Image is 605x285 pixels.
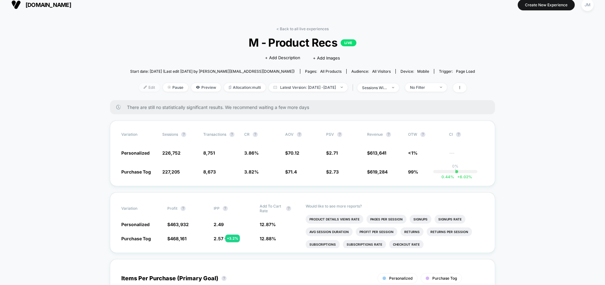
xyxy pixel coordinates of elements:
[214,236,223,241] span: 2.57
[329,150,338,156] span: 2.71
[455,168,456,173] p: |
[121,222,150,227] span: Personalized
[326,150,338,156] span: $
[370,169,388,174] span: 619,284
[170,236,187,241] span: 468,161
[285,132,294,137] span: AOV
[269,83,348,92] span: Latest Version: [DATE] - [DATE]
[276,26,329,31] a: < Back to all live experiences
[288,150,299,156] span: 70.12
[203,132,226,137] span: Transactions
[306,240,340,249] li: Subscriptions
[326,132,334,137] span: PSV
[167,206,177,211] span: Profit
[214,222,224,227] span: 2.49
[457,174,460,179] span: +
[224,83,266,92] span: Allocation: multi
[191,83,221,92] span: Preview
[285,169,297,174] span: $
[203,150,215,156] span: 8,751
[367,150,386,156] span: $
[343,240,386,249] li: Subscriptions Rate
[162,169,180,174] span: 227,205
[370,150,386,156] span: 613,641
[417,69,429,74] span: mobile
[449,151,484,156] span: ---
[441,174,454,179] span: 0.44 %
[121,169,151,174] span: Purchase Tog
[410,85,435,90] div: No Filter
[225,235,240,242] div: + 3.2 %
[389,240,423,249] li: Checkout Rate
[449,132,484,137] span: CI
[341,39,356,46] p: LIVE
[320,69,342,74] span: all products
[306,227,353,236] li: Avg Session Duration
[214,206,220,211] span: IPP
[326,169,339,174] span: $
[139,83,160,92] span: Edit
[26,2,71,8] span: [DOMAIN_NAME]
[162,132,178,137] span: Sessions
[163,83,188,92] span: Pause
[260,236,276,241] span: 12.88 %
[222,276,227,281] button: ?
[408,169,418,174] span: 99%
[167,236,187,241] span: $
[408,150,418,156] span: <1%
[329,169,339,174] span: 2.73
[400,227,423,236] li: Returns
[454,174,472,179] span: 6.02 %
[452,164,458,168] p: 0%
[435,215,465,224] li: Signups Rate
[121,132,156,137] span: Variation
[420,132,425,137] button: ?
[456,69,475,74] span: Page Load
[337,132,342,137] button: ?
[244,169,259,174] span: 3.82 %
[127,105,482,110] span: There are still no statistically significant results. We recommend waiting a few more days
[297,132,302,137] button: ?
[313,55,340,60] span: + Add Images
[229,86,231,89] img: rebalance
[351,69,391,74] div: Audience:
[203,169,216,174] span: 8,673
[170,222,189,227] span: 463,932
[167,222,189,227] span: $
[144,86,147,89] img: edit
[253,132,258,137] button: ?
[440,87,442,88] img: end
[260,204,283,213] span: Add To Cart Rate
[351,83,357,92] span: |
[181,206,186,211] button: ?
[439,69,475,74] div: Trigger:
[244,150,259,156] span: 3.86 %
[366,215,406,224] li: Pages Per Session
[168,86,171,89] img: end
[306,204,484,208] p: Would like to see more reports?
[389,276,412,281] span: Personalized
[260,222,276,227] span: 12.87 %
[367,169,388,174] span: $
[362,85,387,90] div: sessions with impression
[432,276,457,281] span: Purchase Tog
[285,150,299,156] span: $
[305,69,342,74] div: Pages:
[288,169,297,174] span: 71.4
[265,55,300,61] span: + Add Description
[274,86,277,89] img: calendar
[395,69,434,74] span: Device:
[121,204,156,213] span: Variation
[181,132,186,137] button: ?
[147,36,458,49] span: M - Product Recs
[392,87,394,88] img: end
[162,150,181,156] span: 226,752
[286,206,291,211] button: ?
[408,132,443,137] span: OTW
[372,69,391,74] span: All Visitors
[341,87,343,88] img: end
[386,132,391,137] button: ?
[456,132,461,137] button: ?
[223,206,228,211] button: ?
[244,132,250,137] span: CR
